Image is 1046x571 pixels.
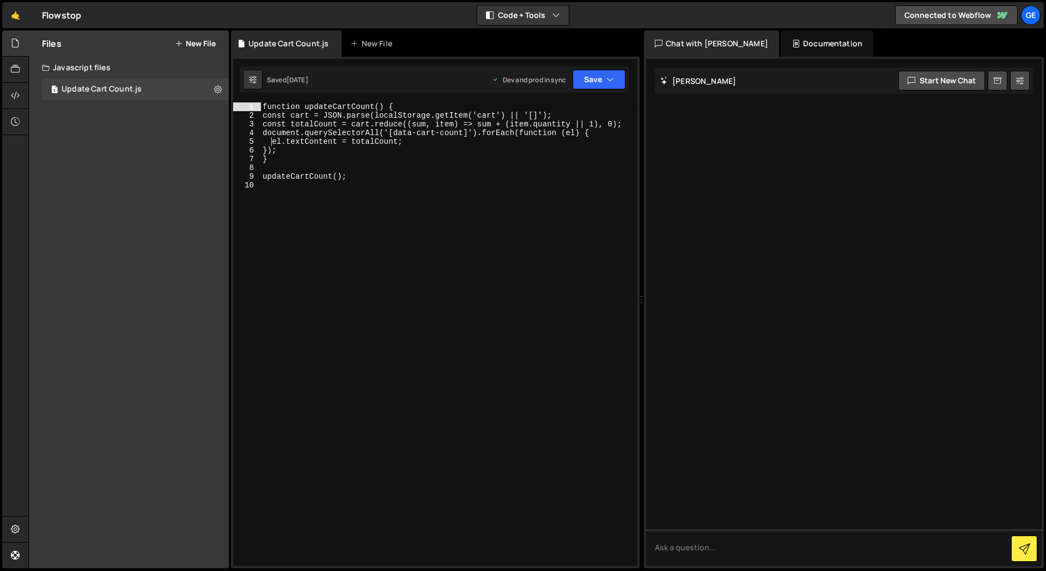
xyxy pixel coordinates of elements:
button: New File [175,39,216,48]
div: 17210/47604.js [42,78,229,100]
div: Documentation [781,31,873,57]
div: Chat with [PERSON_NAME] [644,31,779,57]
div: Saved [267,75,308,84]
div: Javascript files [29,57,229,78]
div: 6 [233,146,261,155]
button: Start new chat [898,71,985,90]
div: 5 [233,137,261,146]
button: Code + Tools [477,5,569,25]
h2: [PERSON_NAME] [660,76,736,86]
div: 8 [233,163,261,172]
a: Connected to Webflow [895,5,1018,25]
button: Save [573,70,625,89]
div: Flowstop [42,9,81,22]
div: 9 [233,172,261,181]
div: 3 [233,120,261,129]
div: Update Cart Count.js [248,38,329,49]
div: 7 [233,155,261,163]
a: 🤙 [2,2,29,28]
div: New File [350,38,396,49]
div: Update Cart Count.js [62,84,142,94]
h2: Files [42,38,62,50]
div: Dev and prod in sync [492,75,566,84]
div: [DATE] [287,75,308,84]
div: 4 [233,129,261,137]
div: 2 [233,111,261,120]
div: 10 [233,181,261,190]
span: 1 [51,86,58,95]
div: 1 [233,102,261,111]
a: ge [1021,5,1041,25]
